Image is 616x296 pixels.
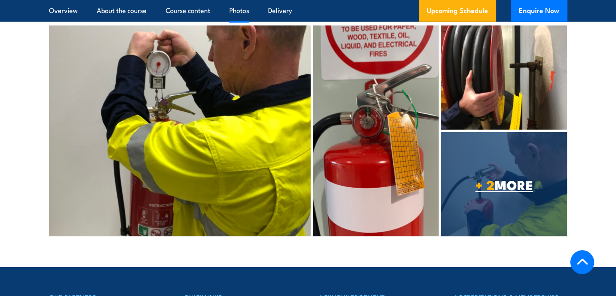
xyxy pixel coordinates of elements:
a: + 2MORE [441,132,567,236]
img: Inspect & Test Fire Blankets & Fire Extinguishers Training. [49,26,311,236]
strong: + 2 [475,174,495,195]
img: Inspect & Test Fire Blankets & Fire Extinguishers Training. [441,26,567,130]
img: Inspect & Test Fire Blankets & Fire Extinguishers Training [313,26,439,236]
span: MORE [441,179,567,190]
